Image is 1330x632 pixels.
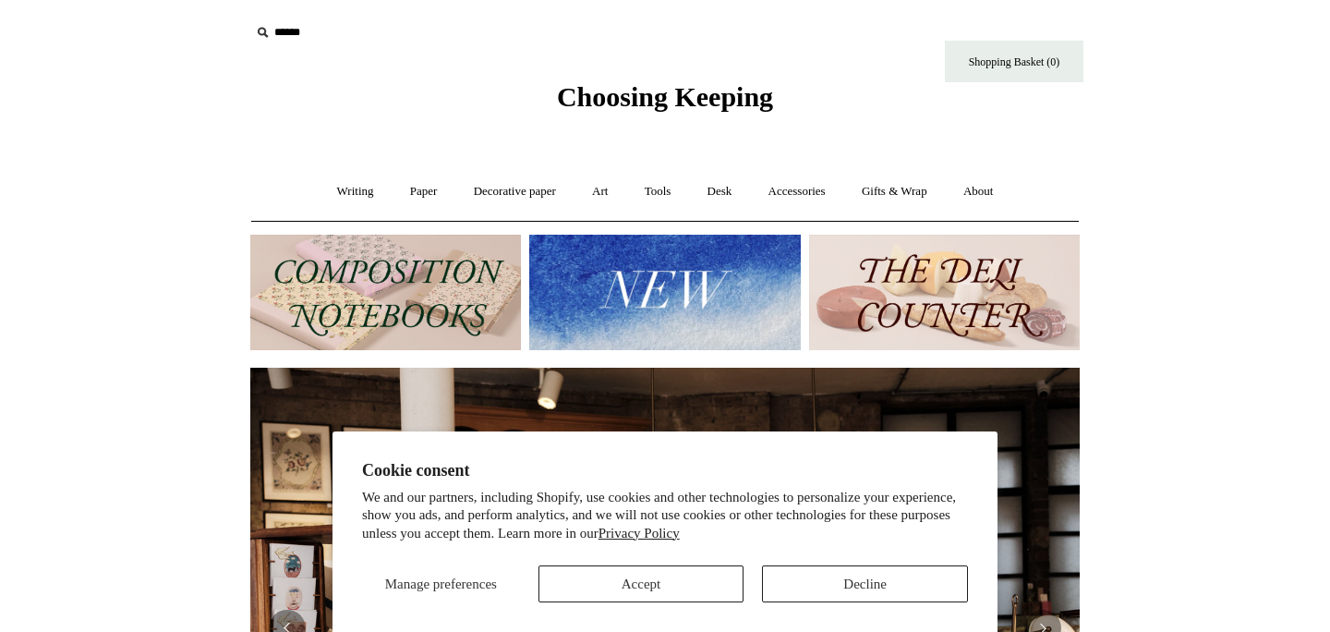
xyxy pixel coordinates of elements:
[385,577,497,591] span: Manage preferences
[752,167,842,216] a: Accessories
[362,461,968,480] h2: Cookie consent
[945,41,1083,82] a: Shopping Basket (0)
[538,565,744,602] button: Accept
[529,235,800,350] img: New.jpg__PID:f73bdf93-380a-4a35-bcfe-7823039498e1
[393,167,454,216] a: Paper
[762,565,968,602] button: Decline
[557,81,773,112] span: Choosing Keeping
[598,526,680,541] a: Privacy Policy
[691,167,749,216] a: Desk
[320,167,391,216] a: Writing
[947,167,1010,216] a: About
[557,96,773,109] a: Choosing Keeping
[250,235,521,350] img: 202302 Composition ledgers.jpg__PID:69722ee6-fa44-49dd-a067-31375e5d54ec
[845,167,944,216] a: Gifts & Wrap
[628,167,688,216] a: Tools
[575,167,624,216] a: Art
[362,489,968,543] p: We and our partners, including Shopify, use cookies and other technologies to personalize your ex...
[362,565,520,602] button: Manage preferences
[809,235,1080,350] img: The Deli Counter
[457,167,573,216] a: Decorative paper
